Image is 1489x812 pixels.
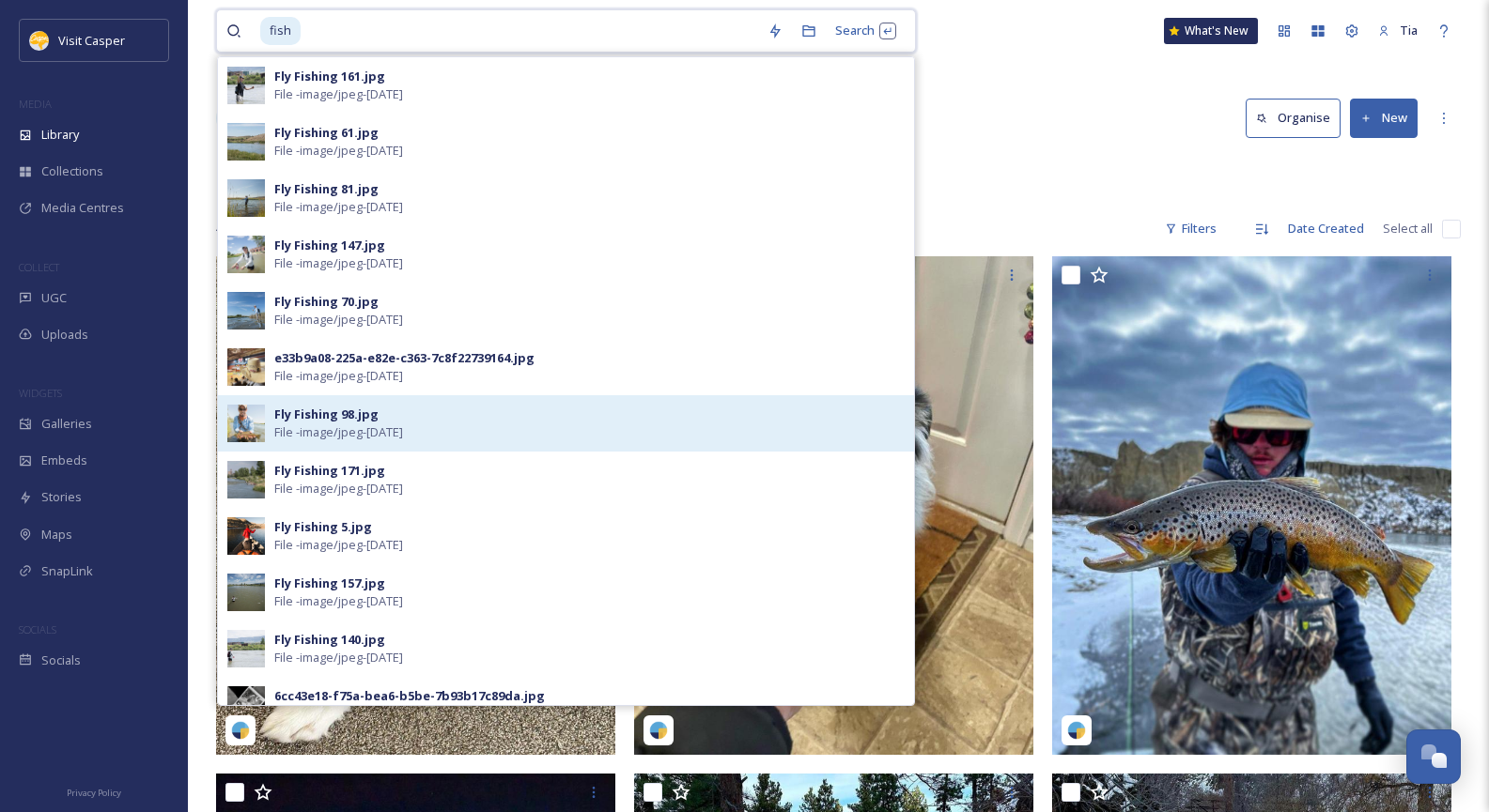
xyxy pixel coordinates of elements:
[1052,256,1451,755] img: 229ff2ee-8d40-0f7f-1abb-080fbff5e83c.jpg
[274,293,379,311] div: Fly Fishing 70.jpg
[227,236,265,273] img: ae7ec22d-8648-4625-aad5-49adc0129967.jpg
[227,179,265,217] img: 1c88ebd3-b89d-447e-ba95-dbf712d47e0e.jpg
[41,289,67,307] span: UGC
[260,17,301,44] span: fish
[67,787,121,799] span: Privacy Policy
[41,488,82,506] span: Stories
[227,67,265,104] img: 1b8c601f-d2b2-4515-b2be-3348e8db032e.jpg
[274,649,403,666] span: File - image/jpeg - [DATE]
[274,311,403,329] span: File - image/jpeg - [DATE]
[19,97,52,111] span: MEDIA
[274,85,403,103] span: File - image/jpeg - [DATE]
[274,68,385,85] div: Fly Fishing 161.jpg
[1164,18,1258,44] a: What's New
[1246,99,1341,137] button: Organise
[67,780,121,803] a: Privacy Policy
[19,260,59,274] span: COLLECT
[1350,99,1418,137] button: New
[41,452,87,469] span: Embeds
[227,348,265,386] img: 966aadd5-7042-4ee8-9014-1e768cbe8323.jpg
[227,574,265,611] img: eab3e9fa-a348-47a4-a2eb-2534ab2019d3.jpg
[227,517,265,555] img: 5a86ba5f-25ad-41a1-bafb-b088483e6acf.jpg
[274,536,403,554] span: File - image/jpeg - [DATE]
[1067,721,1086,740] img: snapsea-logo.png
[41,326,88,344] span: Uploads
[227,461,265,498] img: 5f7cc55c-ca02-4a4d-90ef-737bbd740dc7.jpg
[274,592,403,610] span: File - image/jpeg - [DATE]
[216,256,615,755] img: 6b3619de-b9a8-436f-8437-151b74156db4.jpg
[227,686,265,724] img: e9ad8bce-e183-4484-8315-66a819ce81dc.jpg
[274,198,403,216] span: File - image/jpeg - [DATE]
[274,631,385,649] div: Fly Fishing 140.jpg
[274,406,379,423] div: Fly Fishing 98.jpg
[41,415,92,433] span: Galleries
[274,180,379,198] div: Fly Fishing 81.jpg
[41,199,124,217] span: Media Centres
[1279,210,1373,247] div: Date Created
[274,142,403,160] span: File - image/jpeg - [DATE]
[274,462,385,480] div: Fly Fishing 171.jpg
[41,126,79,144] span: Library
[274,480,403,498] span: File - image/jpeg - [DATE]
[826,12,906,49] div: Search
[41,526,72,544] span: Maps
[1156,210,1226,247] div: Filters
[274,423,403,441] span: File - image/jpeg - [DATE]
[274,367,403,385] span: File - image/jpeg - [DATE]
[274,518,372,536] div: Fly Fishing 5.jpg
[58,32,125,49] span: Visit Casper
[274,687,545,705] div: 6cc43e18-f75a-bea6-b5be-7b93b17c89da.jpg
[227,123,265,161] img: 766b401a-5cbc-4747-8ef1-a63c8914a8e9.jpg
[41,162,103,180] span: Collections
[1406,729,1461,784] button: Open Chat
[649,721,668,740] img: snapsea-logo.png
[41,562,93,580] span: SnapLink
[227,630,265,667] img: 73015a84-775e-45ad-8bda-0c281efa07d7.jpg
[1383,220,1433,237] span: Select all
[19,622,56,636] span: SOCIALS
[274,124,379,142] div: Fly Fishing 61.jpg
[1246,99,1350,137] a: Organise
[274,349,535,367] div: e33b9a08-225a-e82e-c363-7c8f22739164.jpg
[274,575,385,592] div: Fly Fishing 157.jpg
[227,405,265,442] img: 6f9bbcab-767e-453c-84a3-06a9fca8caa5.jpg
[274,254,403,272] span: File - image/jpeg - [DATE]
[1369,12,1427,49] a: Tia
[41,651,81,669] span: Socials
[231,721,250,740] img: snapsea-logo.png
[227,292,265,329] img: 64c30ee5-6eed-4c8d-a1d1-6416aabbc9b2.jpg
[19,386,62,400] span: WIDGETS
[274,237,385,254] div: Fly Fishing 147.jpg
[30,31,49,50] img: 155780.jpg
[1400,22,1418,38] span: Tia
[216,220,260,237] span: 424 file s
